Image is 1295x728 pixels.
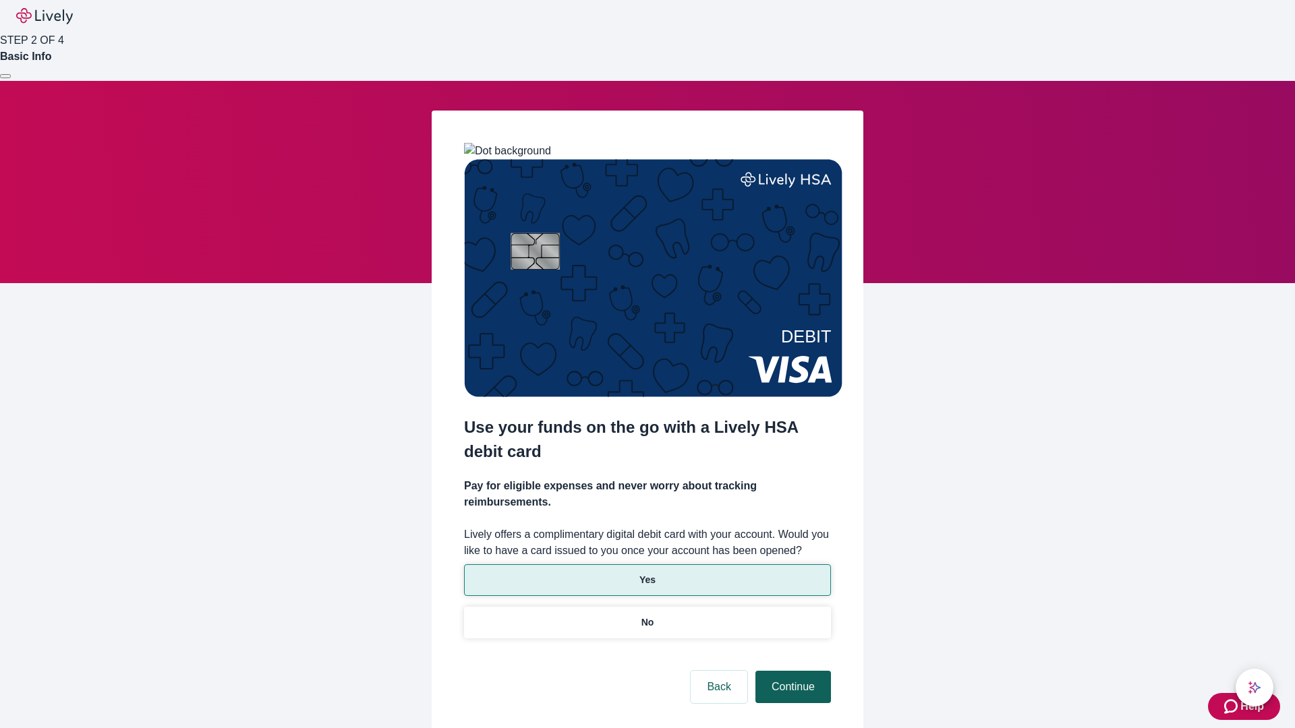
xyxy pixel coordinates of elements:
button: Continue [755,671,831,703]
p: Yes [639,573,656,587]
img: Lively [16,8,73,24]
svg: Lively AI Assistant [1248,681,1261,694]
svg: Zendesk support icon [1224,698,1240,715]
p: No [641,615,654,630]
button: Yes [464,564,831,596]
button: Back [691,671,747,703]
span: Help [1240,698,1264,715]
button: chat [1236,669,1273,706]
img: Dot background [464,143,551,159]
label: Lively offers a complimentary digital debit card with your account. Would you like to have a card... [464,526,831,559]
h4: Pay for eligible expenses and never worry about tracking reimbursements. [464,478,831,510]
button: No [464,607,831,638]
button: Zendesk support iconHelp [1208,693,1280,720]
img: Debit card [464,159,842,397]
h2: Use your funds on the go with a Lively HSA debit card [464,415,831,464]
